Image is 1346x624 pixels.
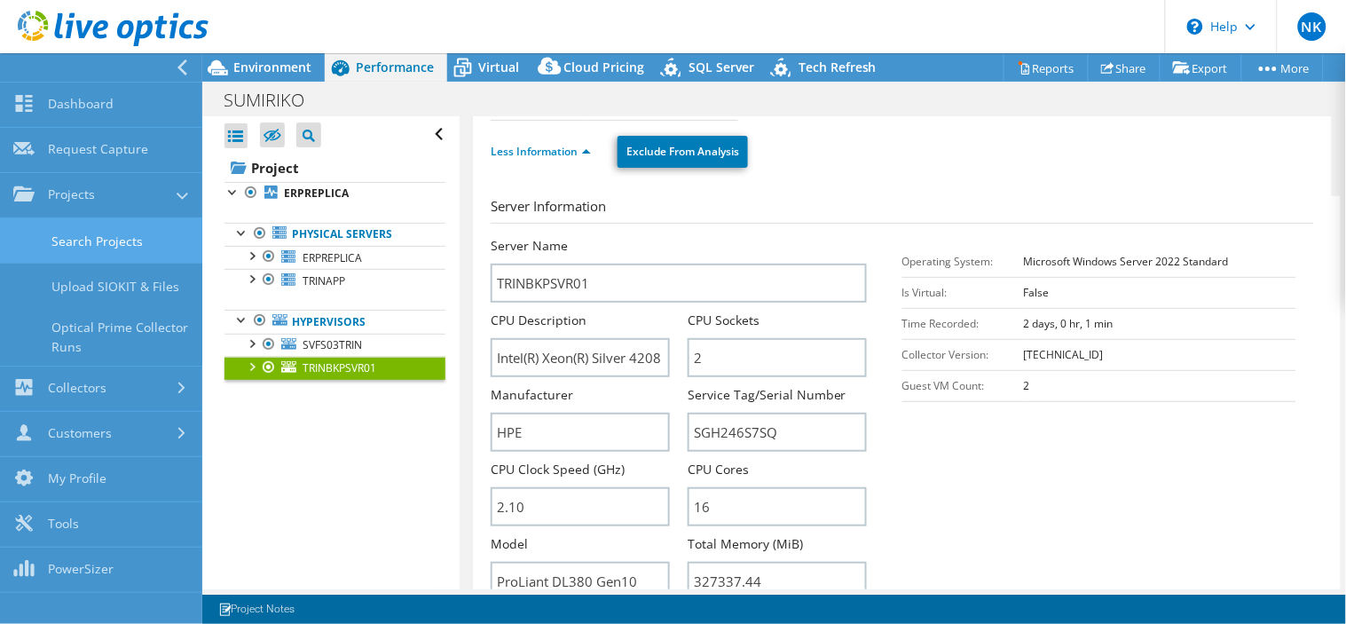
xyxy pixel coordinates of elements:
[224,310,445,333] a: Hypervisors
[491,312,586,329] label: CPU Description
[688,461,749,478] label: CPU Cores
[224,246,445,269] a: ERPREPLICA
[216,91,332,110] h1: SUMIRIKO
[303,337,362,352] span: SVFS03TRIN
[1298,12,1326,41] span: NK
[902,308,1024,339] td: Time Recorded:
[688,535,803,553] label: Total Memory (MiB)
[1241,54,1324,82] a: More
[688,386,846,404] label: Service Tag/Serial Number
[224,334,445,357] a: SVFS03TRIN
[224,269,445,292] a: TRINAPP
[491,237,568,255] label: Server Name
[1004,54,1089,82] a: Reports
[284,186,349,201] b: ERPREPLICA
[902,339,1024,370] td: Collector Version:
[233,59,311,75] span: Environment
[303,250,362,265] span: ERPREPLICA
[1024,285,1050,300] b: False
[563,59,644,75] span: Cloud Pricing
[1088,54,1161,82] a: Share
[478,59,519,75] span: Virtual
[303,360,376,375] span: TRINBKPSVR01
[224,223,445,246] a: Physical Servers
[1024,347,1104,362] b: [TECHNICAL_ID]
[799,59,877,75] span: Tech Refresh
[1187,19,1203,35] svg: \n
[356,59,434,75] span: Performance
[902,246,1024,277] td: Operating System:
[1024,378,1030,393] b: 2
[902,370,1024,401] td: Guest VM Count:
[206,598,307,620] a: Project Notes
[303,273,345,288] span: TRINAPP
[224,182,445,205] a: ERPREPLICA
[491,144,591,159] a: Less Information
[224,357,445,380] a: TRINBKPSVR01
[491,461,625,478] label: CPU Clock Speed (GHz)
[688,312,760,329] label: CPU Sockets
[1024,316,1114,331] b: 2 days, 0 hr, 1 min
[689,59,754,75] span: SQL Server
[491,535,528,553] label: Model
[224,154,445,182] a: Project
[1160,54,1242,82] a: Export
[1024,254,1229,269] b: Microsoft Windows Server 2022 Standard
[491,386,573,404] label: Manufacturer
[902,277,1024,308] td: Is Virtual:
[491,196,1314,224] h3: Server Information
[618,136,748,168] a: Exclude From Analysis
